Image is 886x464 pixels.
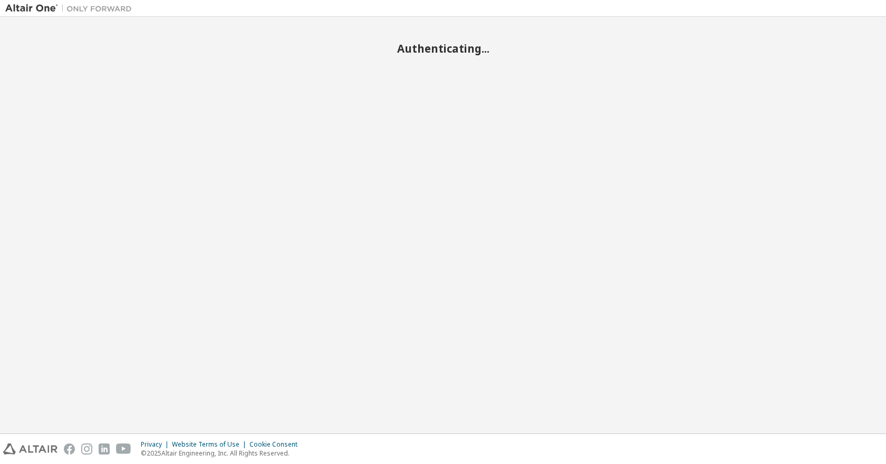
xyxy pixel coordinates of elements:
[81,443,92,455] img: instagram.svg
[141,440,172,449] div: Privacy
[141,449,304,458] p: © 2025 Altair Engineering, Inc. All Rights Reserved.
[3,443,57,455] img: altair_logo.svg
[64,443,75,455] img: facebook.svg
[249,440,304,449] div: Cookie Consent
[5,42,881,55] h2: Authenticating...
[172,440,249,449] div: Website Terms of Use
[99,443,110,455] img: linkedin.svg
[116,443,131,455] img: youtube.svg
[5,3,137,14] img: Altair One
